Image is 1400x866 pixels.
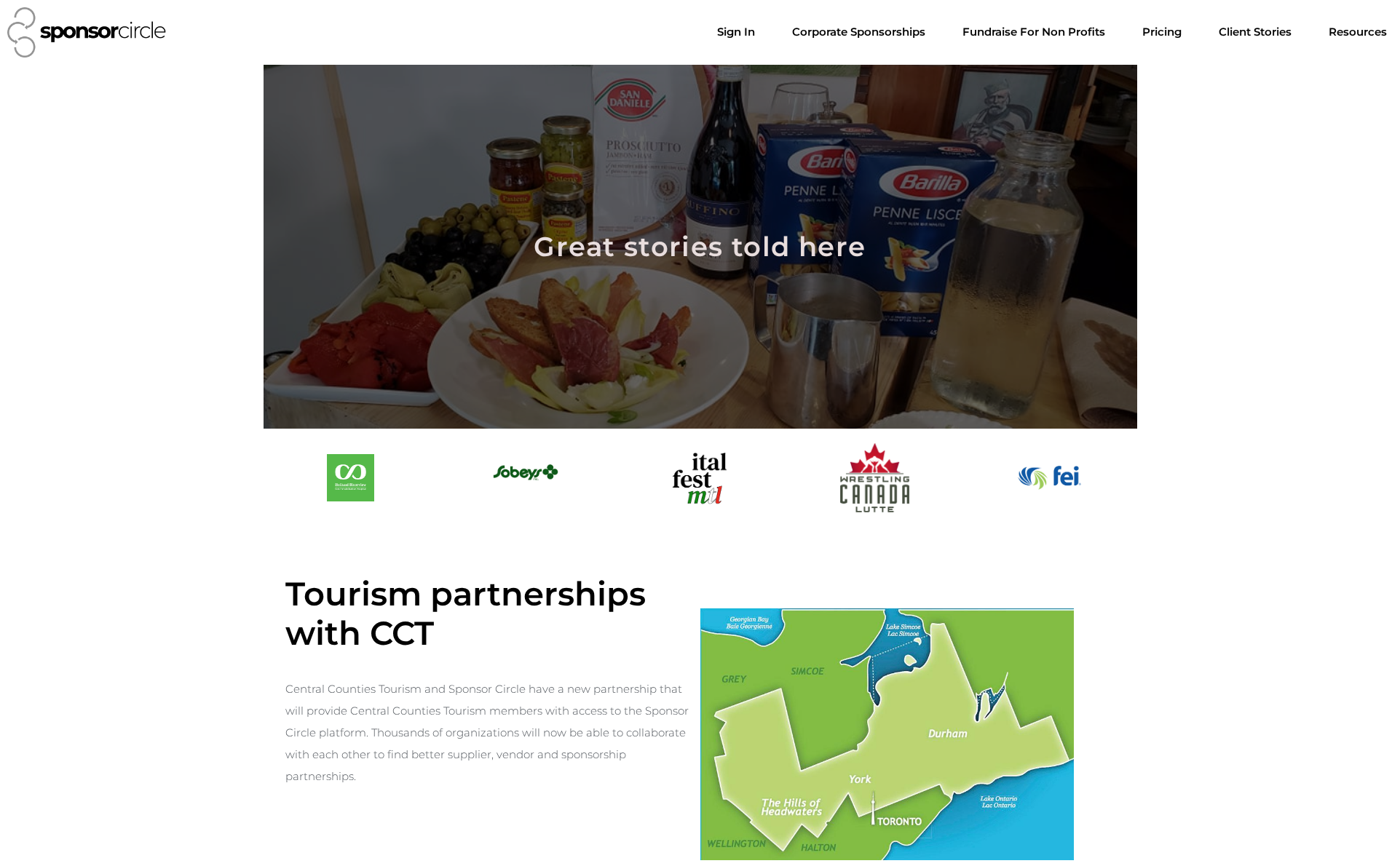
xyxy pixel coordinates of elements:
[780,17,937,47] a: Corporate SponsorshipsMenu Toggle
[664,445,736,509] img: Italfest Montreal
[951,17,1117,47] a: Fundraise For Non ProfitsMenu Toggle
[285,574,700,653] h4: Tourism partnerships with CCT
[1207,17,1303,47] a: Client Stories
[705,17,1399,47] nav: Menu
[1131,17,1193,47] a: Pricing
[705,17,767,47] a: Sign In
[1317,17,1399,47] a: Resources
[7,7,166,57] img: Sponsor Circle logo
[285,678,689,787] p: Central Counties Tourism and Sponsor Circle have a new partnership that will provide Central Coun...
[307,226,1093,267] h2: Great stories told here
[700,608,1074,860] img: cct1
